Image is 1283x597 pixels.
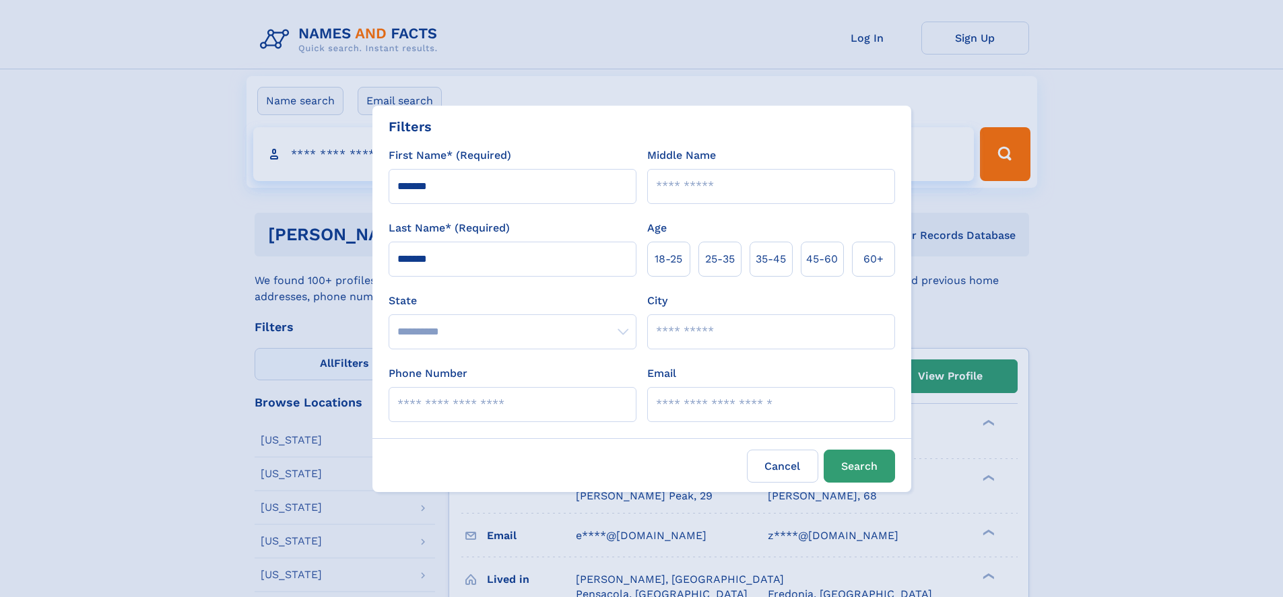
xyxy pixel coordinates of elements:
span: 25‑35 [705,251,735,267]
span: 35‑45 [756,251,786,267]
label: Age [647,220,667,236]
span: 45‑60 [806,251,838,267]
label: Middle Name [647,147,716,164]
label: Email [647,365,676,382]
label: Cancel [747,450,818,483]
label: State [389,293,636,309]
span: 18‑25 [655,251,682,267]
div: Filters [389,116,432,137]
label: Phone Number [389,365,467,382]
label: Last Name* (Required) [389,220,510,236]
label: City [647,293,667,309]
button: Search [824,450,895,483]
label: First Name* (Required) [389,147,511,164]
span: 60+ [863,251,884,267]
